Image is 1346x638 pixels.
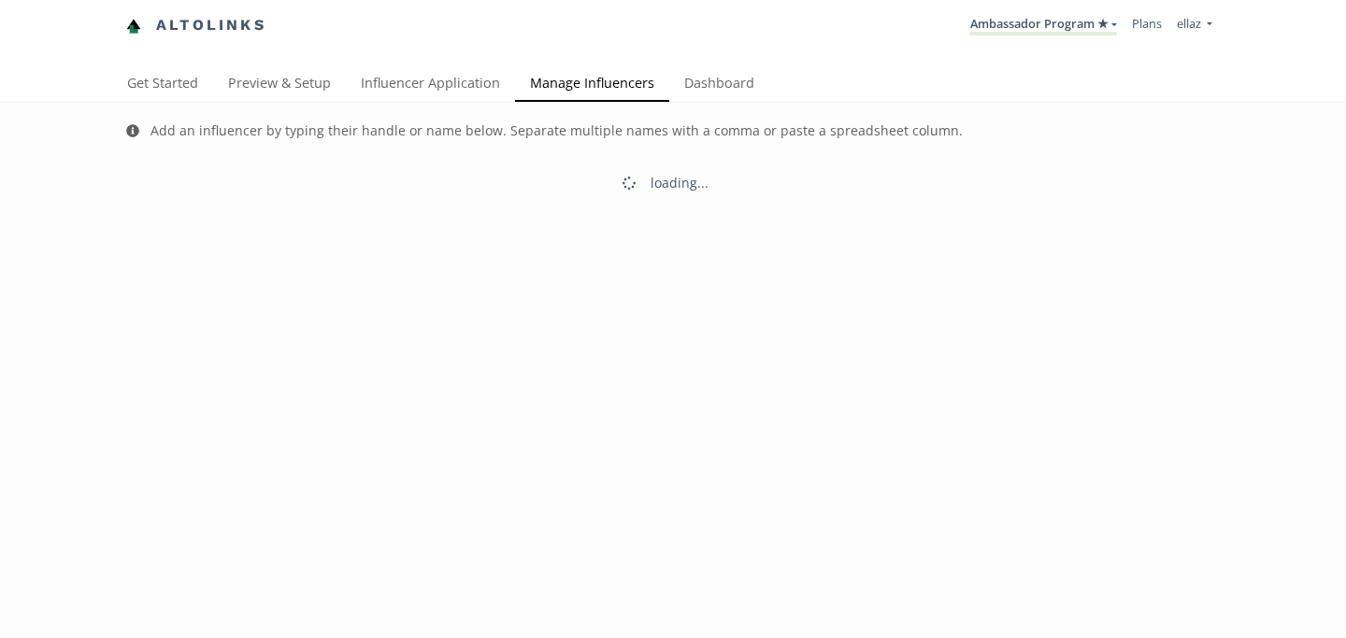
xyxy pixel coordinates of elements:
[1177,15,1212,36] a: ellaz
[126,19,141,34] img: favicon-32x32.png
[651,174,709,192] div: loading...
[970,15,1117,35] a: Ambassador Program ★
[1132,15,1162,32] a: Plans
[346,66,515,104] a: Influencer Application
[150,121,963,140] div: Add an influencer by typing their handle or name below. Separate multiple names with a comma or p...
[112,66,213,104] a: Get Started
[669,66,769,104] a: Dashboard
[213,66,346,104] a: Preview & Setup
[1177,15,1201,32] span: ellaz
[126,10,266,41] a: Altolinks
[515,66,669,104] a: Manage Influencers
